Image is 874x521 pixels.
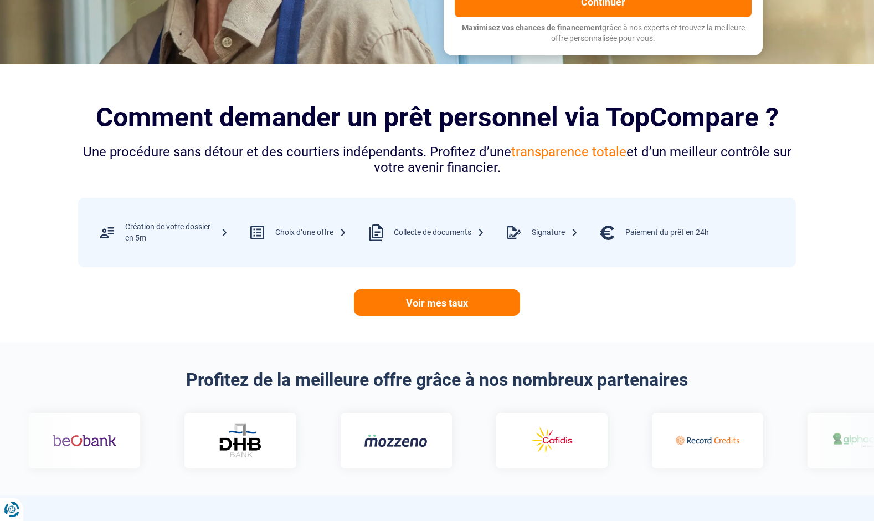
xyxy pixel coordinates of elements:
[532,227,578,238] div: Signature
[625,425,689,457] img: Record credits
[354,289,520,316] a: Voir mes taux
[78,369,796,390] h2: Profitez de la meilleure offre grâce à nos nombreux partenaires
[781,431,845,450] img: Alphacredit
[455,23,752,44] p: grâce à nos experts et trouvez la meilleure offre personnalisée pour vous.
[78,102,796,132] h2: Comment demander un prêt personnel via TopCompare ?
[78,144,796,176] div: Une procédure sans détour et des courtiers indépendants. Profitez d’une et d’un meilleur contrôle...
[394,227,485,238] div: Collecte de documents
[275,227,347,238] div: Choix d’une offre
[168,423,212,457] img: DHB Bank
[314,433,378,447] img: Mozzeno
[470,425,533,457] img: Cofidis
[511,144,626,160] span: transparence totale
[125,222,228,243] div: Création de votre dossier en 5m
[462,23,602,32] span: Maximisez vos chances de financement
[625,227,709,238] div: Paiement du prêt en 24h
